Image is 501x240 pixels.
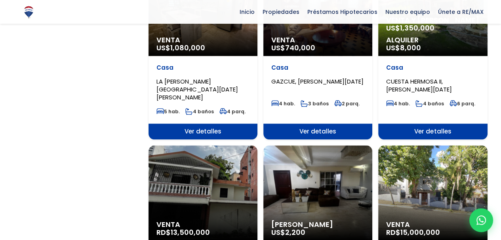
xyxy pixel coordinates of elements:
[156,221,250,229] span: Venta
[285,43,315,53] span: 740,000
[386,64,479,72] p: Casa
[386,36,479,44] span: Alquiler
[434,6,488,18] span: Únete a RE/MAX
[271,100,295,107] span: 4 hab.
[156,36,250,44] span: Venta
[386,221,479,229] span: Venta
[386,43,421,53] span: US$
[303,6,381,18] span: Préstamos Hipotecarios
[400,227,440,237] span: 15,000,000
[271,64,364,72] p: Casa
[400,43,421,53] span: 8,000
[386,77,452,93] span: CUESTA HERMOSA II, [PERSON_NAME][DATE]
[450,100,475,107] span: 6 parq.
[156,108,180,115] span: 5 hab.
[415,100,444,107] span: 4 baños
[185,108,214,115] span: 4 baños
[271,221,364,229] span: [PERSON_NAME]
[156,43,205,53] span: US$
[156,227,210,237] span: RD$
[285,227,305,237] span: 2,200
[259,6,303,18] span: Propiedades
[271,227,305,237] span: US$
[263,124,372,139] span: Ver detalles
[378,124,487,139] span: Ver detalles
[156,77,238,101] span: LA [PERSON_NAME][GEOGRAPHIC_DATA][DATE][PERSON_NAME]
[271,77,364,86] span: GAZCUE, [PERSON_NAME][DATE]
[386,227,440,237] span: RD$
[171,227,210,237] span: 13,500,000
[271,36,364,44] span: Venta
[156,64,250,72] p: Casa
[386,23,434,33] span: US$
[236,6,259,18] span: Inicio
[381,6,434,18] span: Nuestro equipo
[170,43,205,53] span: 1,080,000
[219,108,246,115] span: 4 parq.
[22,5,36,19] img: Logo de REMAX
[271,43,315,53] span: US$
[386,100,410,107] span: 4 hab.
[149,124,257,139] span: Ver detalles
[334,100,360,107] span: 2 parq.
[400,23,434,33] span: 1,350,000
[301,100,329,107] span: 3 baños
